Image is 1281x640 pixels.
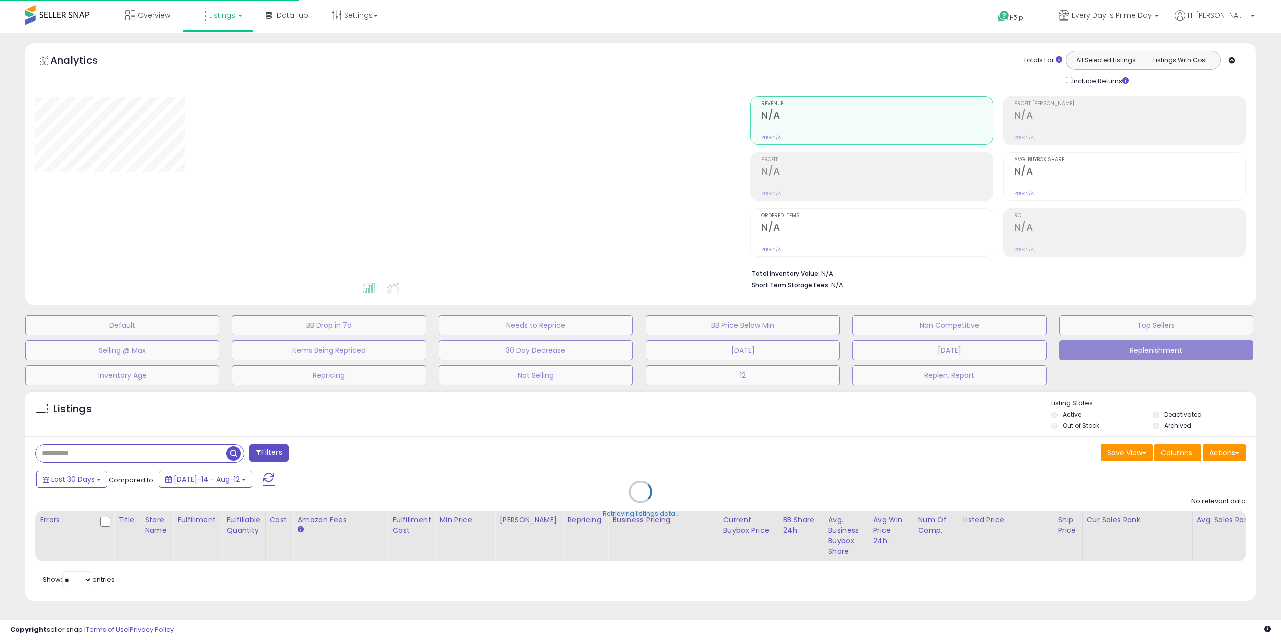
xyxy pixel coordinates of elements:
[25,315,219,335] button: Default
[603,509,678,518] div: Retrieving listings data..
[852,365,1046,385] button: Replen. Report
[209,10,235,20] span: Listings
[761,166,992,179] h2: N/A
[752,269,820,278] b: Total Inventory Value:
[1059,340,1253,360] button: Replenishment
[1010,13,1023,22] span: Help
[761,246,781,252] small: Prev: N/A
[277,10,308,20] span: DataHub
[1014,213,1245,219] span: ROI
[761,134,781,140] small: Prev: N/A
[646,315,840,335] button: BB Price Below Min
[86,625,128,634] a: Terms of Use
[25,340,219,360] button: Selling @ Max
[646,340,840,360] button: [DATE]
[997,10,1010,23] i: Get Help
[990,3,1043,33] a: Help
[1143,54,1217,67] button: Listings With Cost
[831,280,843,290] span: N/A
[1014,101,1245,107] span: Profit [PERSON_NAME]
[752,281,830,289] b: Short Term Storage Fees:
[1023,56,1062,65] div: Totals For
[1188,10,1248,20] span: Hi [PERSON_NAME]
[1014,246,1034,252] small: Prev: N/A
[10,625,174,635] div: seller snap | |
[439,315,633,335] button: Needs to Reprice
[752,267,1238,279] li: N/A
[852,340,1046,360] button: [DATE]
[1014,166,1245,179] h2: N/A
[1014,190,1034,196] small: Prev: N/A
[761,213,992,219] span: Ordered Items
[439,365,633,385] button: Not Selling
[232,315,426,335] button: BB Drop in 7d
[10,625,47,634] strong: Copyright
[50,53,117,70] h5: Analytics
[1014,134,1034,140] small: Prev: N/A
[1069,54,1143,67] button: All Selected Listings
[1175,10,1255,33] a: Hi [PERSON_NAME]
[852,315,1046,335] button: Non Competitive
[761,190,781,196] small: Prev: N/A
[439,340,633,360] button: 30 Day Decrease
[761,157,992,163] span: Profit
[761,110,992,123] h2: N/A
[761,222,992,235] h2: N/A
[1014,110,1245,123] h2: N/A
[1014,157,1245,163] span: Avg. Buybox Share
[130,625,174,634] a: Privacy Policy
[25,365,219,385] button: Inventory Age
[232,340,426,360] button: Items Being Repriced
[646,365,840,385] button: 12
[1072,10,1152,20] span: Every Day is Prime Day
[232,365,426,385] button: Repricing
[1014,222,1245,235] h2: N/A
[1058,75,1141,86] div: Include Returns
[1059,315,1253,335] button: Top Sellers
[138,10,170,20] span: Overview
[761,101,992,107] span: Revenue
